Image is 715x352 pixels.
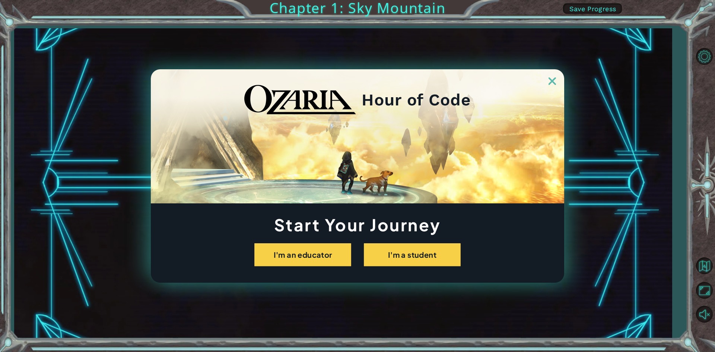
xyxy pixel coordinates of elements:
[151,217,564,232] h1: Start Your Journey
[364,243,461,266] button: I'm a student
[244,85,356,115] img: blackOzariaWordmark.png
[254,243,351,266] button: I'm an educator
[362,93,471,107] h2: Hour of Code
[549,77,556,85] img: ExitButton_Dusk.png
